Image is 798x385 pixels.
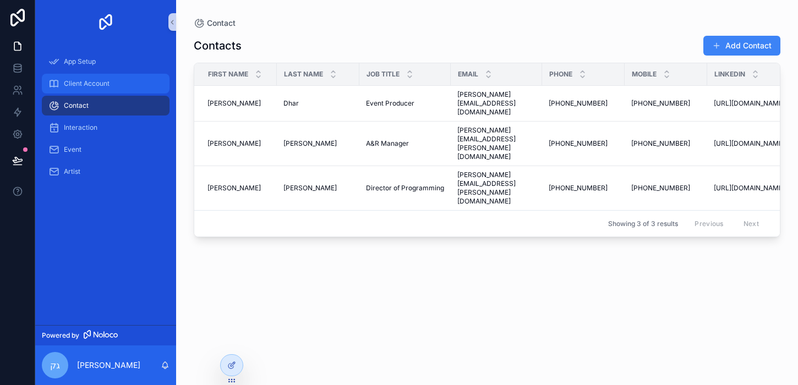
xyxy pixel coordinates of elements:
a: [PERSON_NAME][EMAIL_ADDRESS][PERSON_NAME][DOMAIN_NAME] [457,126,535,161]
span: Client Account [64,79,110,88]
a: Powered by [35,325,176,345]
span: [PERSON_NAME] [207,139,261,148]
a: App Setup [42,52,170,71]
span: [PHONE_NUMBER] [631,99,690,108]
span: App Setup [64,57,96,66]
a: [PHONE_NUMBER] [631,99,701,108]
span: [PERSON_NAME] [283,139,337,148]
a: [PHONE_NUMBER] [549,139,618,148]
button: Add Contact [703,36,780,56]
span: Artist [64,167,80,176]
span: Event Producer [366,99,414,108]
a: Artist [42,162,170,182]
span: [PERSON_NAME] [207,184,261,193]
span: [PERSON_NAME] [283,184,337,193]
a: A&R Manager [366,139,444,148]
a: Director of Programming [366,184,444,193]
span: [PHONE_NUMBER] [631,184,690,193]
a: Dhar [283,99,353,108]
span: Event [64,145,81,154]
a: [PERSON_NAME] [207,99,270,108]
a: [PERSON_NAME] [207,184,270,193]
span: Interaction [64,123,97,132]
span: Linkedin [714,70,745,79]
a: [PHONE_NUMBER] [631,139,701,148]
a: [PHONE_NUMBER] [631,184,701,193]
span: [PERSON_NAME] [207,99,261,108]
a: Contact [42,96,170,116]
a: [PERSON_NAME] [283,139,353,148]
span: Powered by [42,331,79,340]
span: Email [458,70,478,79]
span: [PHONE_NUMBER] [549,139,608,148]
span: [PHONE_NUMBER] [549,99,608,108]
p: [PERSON_NAME] [77,360,140,371]
a: [PERSON_NAME][EMAIL_ADDRESS][PERSON_NAME][DOMAIN_NAME] [457,170,535,206]
span: [PHONE_NUMBER] [549,184,608,193]
span: Phone [549,70,572,79]
a: Contact [194,18,236,29]
span: Mobile [632,70,657,79]
span: [PHONE_NUMBER] [631,139,690,148]
div: scrollable content [35,44,176,196]
span: Showing 3 of 3 results [608,219,678,228]
a: [URL][DOMAIN_NAME] [714,139,785,148]
a: [URL][DOMAIN_NAME] [714,99,785,108]
a: [PERSON_NAME][EMAIL_ADDRESS][DOMAIN_NAME] [457,90,535,117]
a: [PHONE_NUMBER] [549,184,618,193]
span: Last Name [284,70,323,79]
a: [PERSON_NAME] [207,139,270,148]
span: Job Title [367,70,400,79]
a: [PHONE_NUMBER] [549,99,618,108]
a: Client Account [42,74,170,94]
span: First Name [208,70,248,79]
img: App logo [97,13,114,31]
span: גק [50,359,60,372]
span: Dhar [283,99,299,108]
a: [URL][DOMAIN_NAME] [714,184,785,193]
h1: Contacts [194,38,242,53]
a: Event Producer [366,99,444,108]
a: Interaction [42,118,170,137]
span: Contact [64,101,89,110]
a: [PERSON_NAME] [283,184,353,193]
a: Event [42,140,170,159]
span: Contact [207,18,236,29]
span: A&R Manager [366,139,409,148]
